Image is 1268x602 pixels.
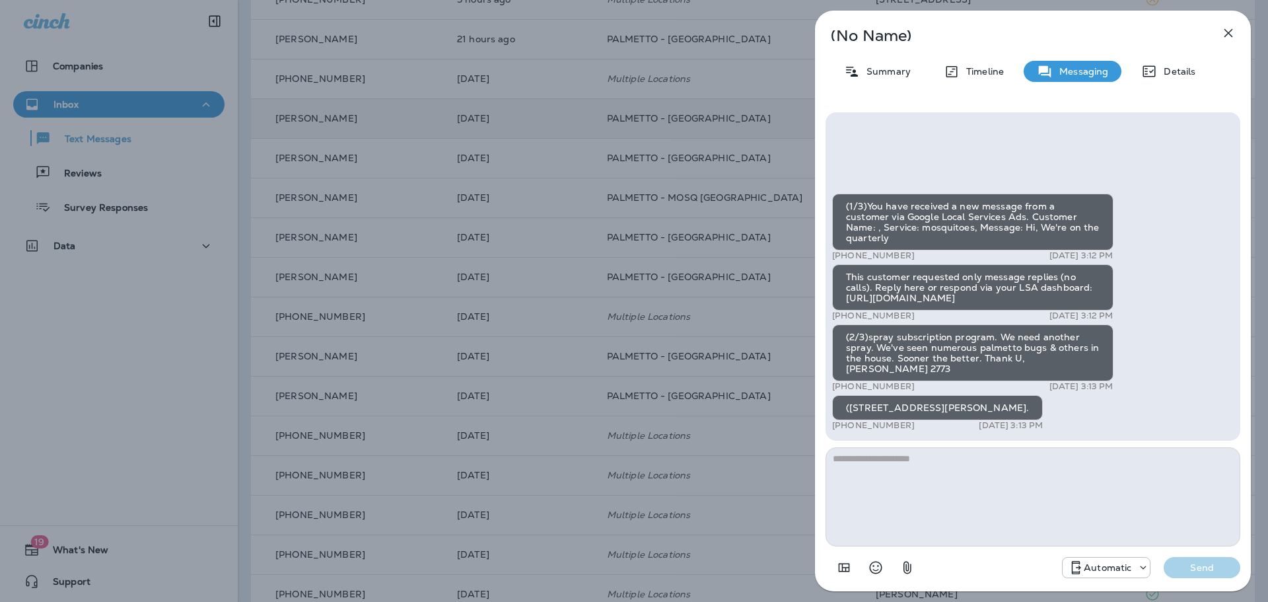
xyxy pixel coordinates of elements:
[979,420,1043,431] p: [DATE] 3:13 PM
[1049,250,1113,261] p: [DATE] 3:12 PM
[863,554,889,581] button: Select an emoji
[1157,66,1195,77] p: Details
[832,311,915,321] p: [PHONE_NUMBER]
[832,264,1113,311] div: This customer requested only message replies (no calls). Reply here or respond via your LSA dashb...
[831,30,1191,41] p: (No Name)
[832,395,1043,420] div: ([STREET_ADDRESS][PERSON_NAME].
[960,66,1004,77] p: Timeline
[1053,66,1108,77] p: Messaging
[832,381,915,392] p: [PHONE_NUMBER]
[1049,381,1113,392] p: [DATE] 3:13 PM
[832,194,1113,250] div: (1/3)You have received a new message from a customer via Google Local Services Ads. Customer Name...
[832,324,1113,381] div: (2/3)spray subscription program. We need another spray. We've seen numerous palmetto bugs & other...
[832,250,915,261] p: [PHONE_NUMBER]
[860,66,911,77] p: Summary
[1049,311,1113,321] p: [DATE] 3:12 PM
[832,420,915,431] p: [PHONE_NUMBER]
[831,554,857,581] button: Add in a premade template
[1084,562,1131,573] p: Automatic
